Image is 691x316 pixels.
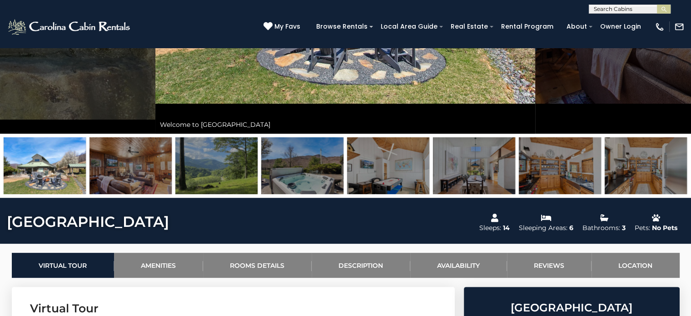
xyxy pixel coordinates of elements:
[274,22,300,31] span: My Favs
[312,20,372,34] a: Browse Rentals
[605,137,687,194] img: 166194221
[497,20,558,34] a: Rental Program
[592,253,680,278] a: Location
[376,20,442,34] a: Local Area Guide
[410,253,507,278] a: Availability
[655,22,665,32] img: phone-regular-white.png
[7,18,133,36] img: White-1-2.png
[347,137,429,194] img: 166194213
[175,137,258,194] img: 166194613
[433,137,515,194] img: 166194219
[155,115,535,134] div: Welcome to [GEOGRAPHIC_DATA]
[263,22,303,32] a: My Favs
[519,137,601,194] img: 166194223
[446,20,492,34] a: Real Estate
[203,253,312,278] a: Rooms Details
[507,253,592,278] a: Reviews
[261,137,343,194] img: 166194245
[466,302,677,314] h2: [GEOGRAPHIC_DATA]
[114,253,203,278] a: Amenities
[4,137,86,194] img: 166194247
[12,253,114,278] a: Virtual Tour
[562,20,592,34] a: About
[312,253,410,278] a: Description
[89,137,172,194] img: 166194227
[596,20,646,34] a: Owner Login
[674,22,684,32] img: mail-regular-white.png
